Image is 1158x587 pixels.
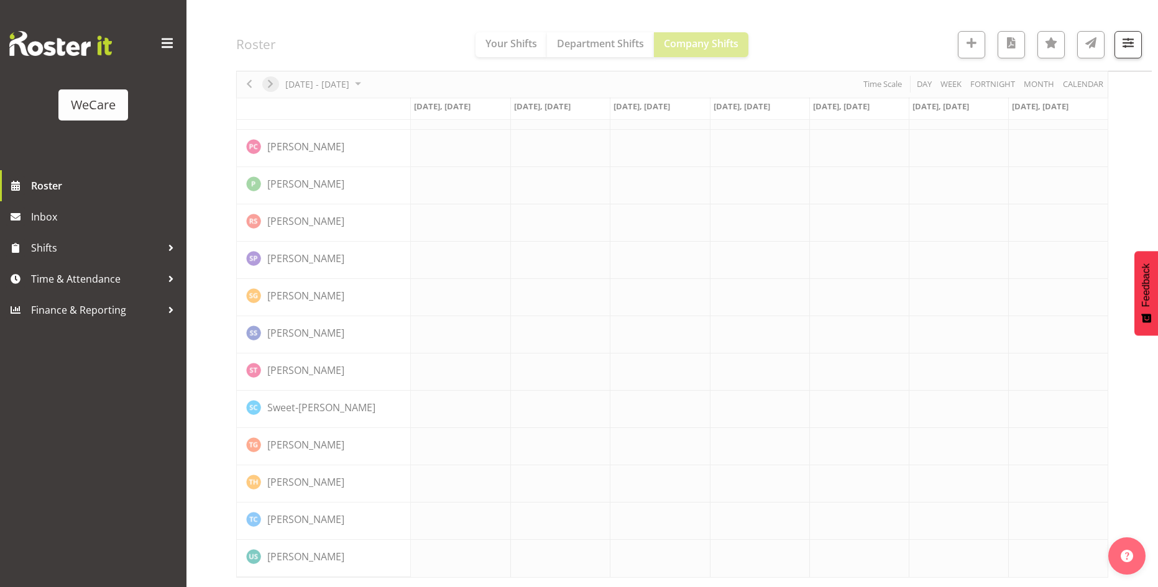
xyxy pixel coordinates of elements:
button: Filter Shifts [1114,31,1142,58]
img: Rosterit website logo [9,31,112,56]
span: Inbox [31,207,180,226]
span: Finance & Reporting [31,301,162,319]
span: Shifts [31,239,162,257]
button: Feedback - Show survey [1134,251,1158,335]
span: Time & Attendance [31,270,162,288]
div: WeCare [71,96,116,114]
img: help-xxl-2.png [1121,550,1133,562]
span: Roster [31,176,180,195]
span: Feedback [1141,263,1152,307]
